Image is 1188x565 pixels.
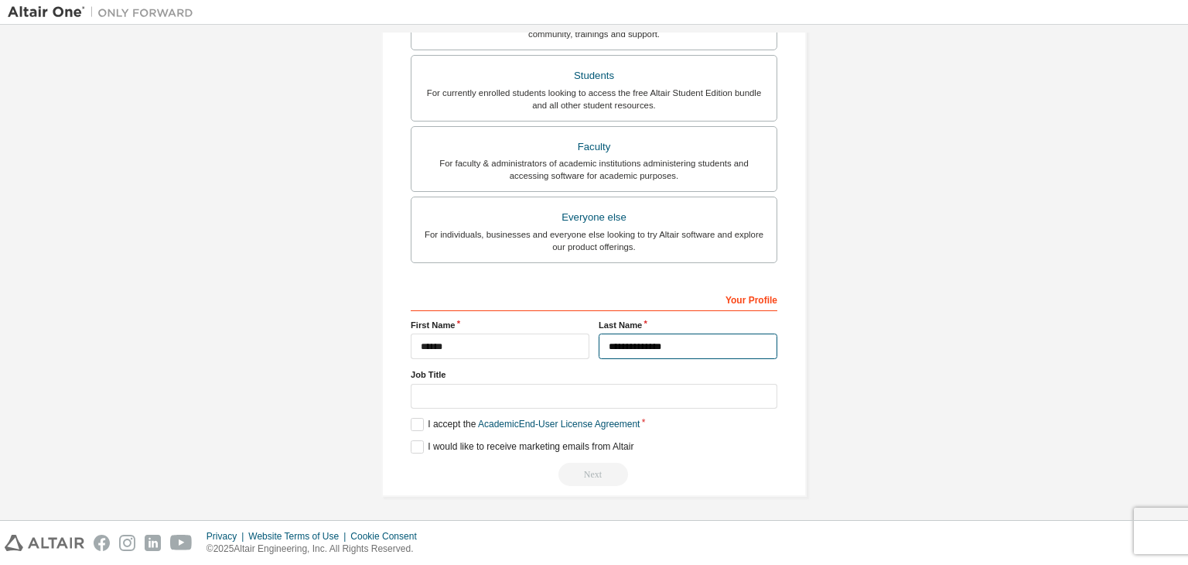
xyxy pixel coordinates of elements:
[248,530,350,543] div: Website Terms of Use
[411,319,589,331] label: First Name
[421,157,767,182] div: For faculty & administrators of academic institutions administering students and accessing softwa...
[119,535,135,551] img: instagram.svg
[5,535,84,551] img: altair_logo.svg
[421,228,767,253] div: For individuals, businesses and everyone else looking to try Altair software and explore our prod...
[145,535,161,551] img: linkedin.svg
[207,543,426,556] p: © 2025 Altair Engineering, Inc. All Rights Reserved.
[478,419,640,430] a: Academic End-User License Agreement
[411,418,640,431] label: I accept the
[421,136,767,158] div: Faculty
[411,463,777,486] div: Read and acccept EULA to continue
[421,207,767,228] div: Everyone else
[411,368,777,381] label: Job Title
[207,530,248,543] div: Privacy
[411,440,633,454] label: I would like to receive marketing emails from Altair
[94,535,110,551] img: facebook.svg
[421,87,767,111] div: For currently enrolled students looking to access the free Altair Student Edition bundle and all ...
[599,319,777,331] label: Last Name
[421,65,767,87] div: Students
[350,530,425,543] div: Cookie Consent
[8,5,201,20] img: Altair One
[411,286,777,311] div: Your Profile
[170,535,193,551] img: youtube.svg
